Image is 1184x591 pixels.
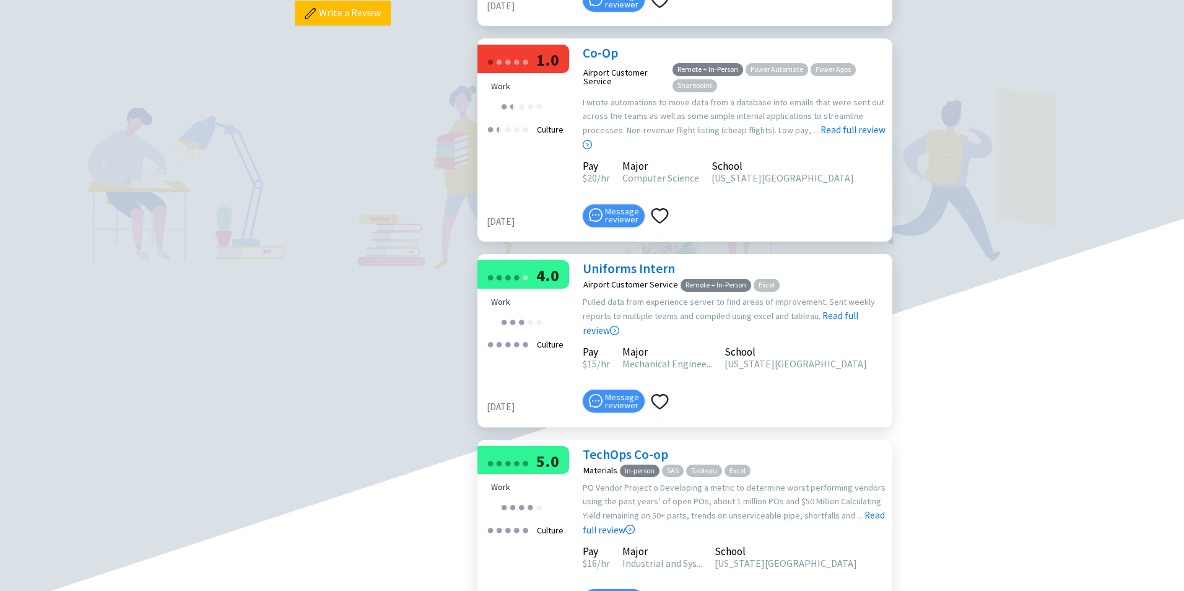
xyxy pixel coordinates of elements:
[536,265,559,286] span: 4.0
[319,5,381,20] span: Write a Review
[583,446,668,463] a: TechOps Co-op
[504,267,511,286] div: ●
[504,51,511,71] div: ●
[491,79,564,93] div: Work
[597,557,610,569] span: /hr
[715,547,857,556] div: School
[305,8,316,19] img: pencil.png
[583,557,587,569] span: $
[597,172,610,184] span: /hr
[295,1,391,25] button: Write a Review
[622,172,699,184] span: Computer Science
[589,208,603,222] span: message
[487,119,494,138] div: ●
[681,279,751,292] span: Remote + In-Person
[620,465,659,478] span: In-person
[487,51,494,71] div: ●
[513,267,520,286] div: ●
[651,207,669,225] span: heart
[504,334,511,353] div: ●
[513,119,520,138] div: ●
[526,312,534,331] div: ●
[487,334,494,353] div: ●
[583,45,618,61] a: Co-Op
[725,465,751,478] span: Excel
[583,280,678,289] div: Airport Customer Service
[583,481,886,538] div: PO Vendor Project o Developing a metric to determine worst performing vendors using the past year...
[500,497,508,516] div: ●
[583,68,670,85] div: Airport Customer Service
[583,248,858,336] a: Read full review
[583,295,886,338] div: Pulled data from experience server to find areas of improvement. Sent weekly reports to multiple ...
[495,51,503,71] div: ●
[495,453,503,472] div: ●
[509,312,516,331] div: ●
[500,312,508,331] div: ●
[583,172,587,184] span: $
[605,393,639,409] span: Message reviewer
[712,162,854,170] div: School
[518,96,525,115] div: ●
[746,63,808,76] span: Power Automate
[583,172,597,184] span: 20
[583,62,886,151] a: Read full review
[686,465,722,478] span: Tableau
[536,50,559,70] span: 1.0
[583,547,610,556] div: Pay
[811,63,856,76] span: Power Apps
[651,393,669,411] span: heart
[533,334,567,355] div: Culture
[495,520,503,539] div: ●
[526,497,534,516] div: ●
[521,51,529,71] div: ●
[491,480,564,494] div: Work
[712,172,854,184] span: [US_STATE][GEOGRAPHIC_DATA]
[622,547,702,556] div: Major
[487,520,494,539] div: ●
[521,119,529,138] div: ●
[495,267,503,286] div: ●
[754,279,780,292] span: Excel
[495,119,499,138] div: ●
[589,394,603,408] span: message
[535,312,542,331] div: ●
[500,96,508,115] div: ●
[495,334,503,353] div: ●
[662,465,684,478] span: SAS
[495,119,503,138] div: ●
[487,267,494,286] div: ●
[597,357,610,370] span: /hr
[535,497,542,516] div: ●
[521,453,529,472] div: ●
[533,119,567,140] div: Culture
[622,348,712,356] div: Major
[487,400,577,414] div: [DATE]
[622,557,702,569] span: Industrial and Sys...
[673,63,743,76] span: Remote + In-Person
[583,447,885,536] a: Read full review
[504,119,511,138] div: ●
[583,260,675,277] a: Uniforms Intern
[526,96,534,115] div: ●
[509,497,516,516] div: ●
[583,162,610,170] div: Pay
[521,334,529,353] div: ●
[610,326,619,335] span: right-circle
[605,208,639,224] span: Message reviewer
[518,312,525,331] div: ●
[622,357,712,370] span: Mechanical Enginee...
[583,357,587,370] span: $
[622,162,699,170] div: Major
[533,520,567,541] div: Culture
[536,451,559,471] span: 5.0
[583,557,597,569] span: 16
[509,96,513,115] div: ●
[521,267,529,286] div: ●
[673,79,717,92] span: Sharepoint
[535,96,542,115] div: ●
[715,557,857,569] span: [US_STATE][GEOGRAPHIC_DATA]
[725,348,867,356] div: School
[513,334,520,353] div: ●
[504,520,511,539] div: ●
[583,95,886,152] div: I wrote automations to move data from a database into emails that were sent out across the teams ...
